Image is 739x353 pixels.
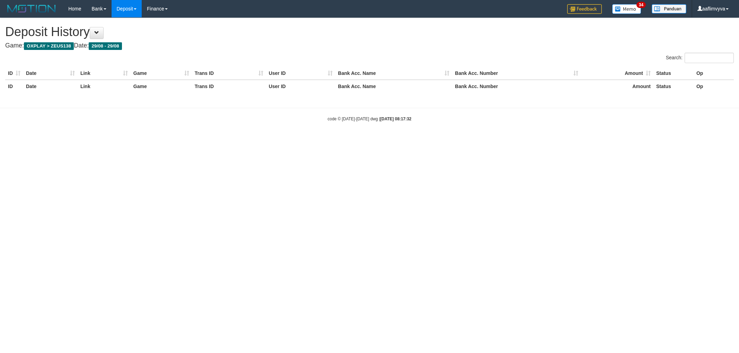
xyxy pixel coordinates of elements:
[5,80,23,93] th: ID
[612,4,641,14] img: Button%20Memo.svg
[5,25,734,39] h1: Deposit History
[452,67,581,80] th: Bank Acc. Number
[636,2,646,8] span: 34
[23,80,78,93] th: Date
[131,67,192,80] th: Game
[652,4,686,14] img: panduan.png
[335,67,452,80] th: Bank Acc. Name
[89,42,122,50] span: 29/08 - 29/08
[581,67,653,80] th: Amount
[694,67,734,80] th: Op
[694,80,734,93] th: Op
[78,67,131,80] th: Link
[192,67,266,80] th: Trans ID
[452,80,581,93] th: Bank Acc. Number
[653,67,694,80] th: Status
[24,42,74,50] span: OXPLAY > ZEUS138
[567,4,602,14] img: Feedback.jpg
[5,42,734,49] h4: Game: Date:
[380,117,411,121] strong: [DATE] 08:17:32
[78,80,131,93] th: Link
[192,80,266,93] th: Trans ID
[666,53,734,63] label: Search:
[653,80,694,93] th: Status
[335,80,452,93] th: Bank Acc. Name
[23,67,78,80] th: Date
[266,80,335,93] th: User ID
[685,53,734,63] input: Search:
[266,67,335,80] th: User ID
[5,67,23,80] th: ID
[328,117,412,121] small: code © [DATE]-[DATE] dwg |
[131,80,192,93] th: Game
[581,80,653,93] th: Amount
[5,3,58,14] img: MOTION_logo.png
